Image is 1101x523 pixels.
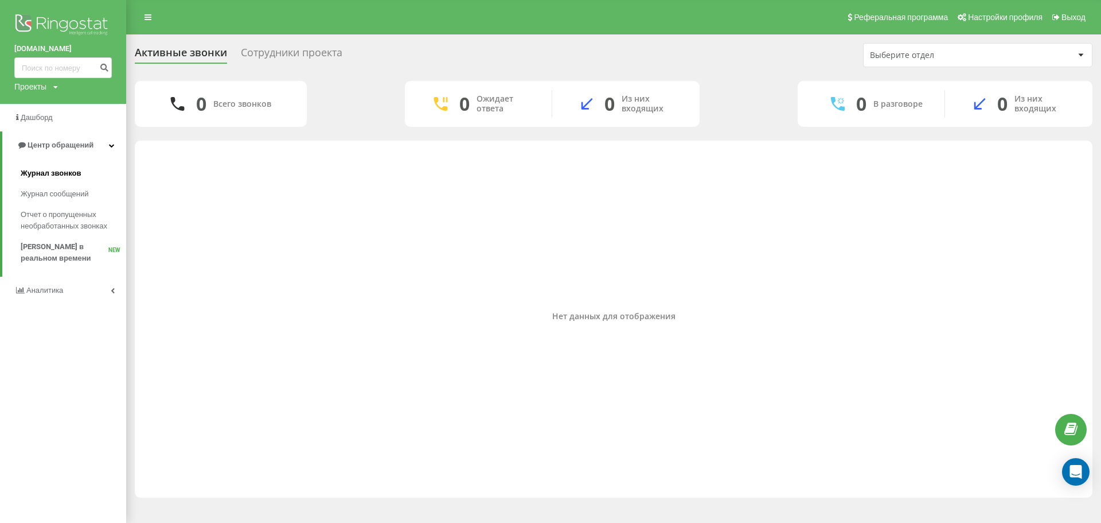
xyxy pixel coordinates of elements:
span: Отчет о пропущенных необработанных звонках [21,209,120,232]
img: Ringostat logo [14,11,112,40]
div: Выберите отдел [870,51,1007,60]
span: Аналитика [26,286,63,295]
span: Выход [1061,13,1086,22]
span: Настройки профиля [968,13,1043,22]
span: Журнал звонков [21,168,81,179]
div: Нет данных для отображения [144,312,1083,321]
div: Ожидает ответа [477,94,534,114]
div: Всего звонков [213,99,271,109]
div: Open Intercom Messenger [1062,458,1090,486]
a: Журнал звонков [21,163,126,184]
div: 0 [856,93,866,115]
div: Из них входящих [1014,94,1075,114]
a: Журнал сообщений [21,184,126,204]
span: Журнал сообщений [21,188,88,200]
a: Центр обращений [2,131,126,159]
a: Отчет о пропущенных необработанных звонках [21,204,126,237]
a: [DOMAIN_NAME] [14,43,112,55]
a: [PERSON_NAME] в реальном времениNEW [21,237,126,269]
div: В разговоре [873,99,923,109]
div: Проекты [14,81,46,92]
span: Центр обращений [28,141,93,149]
input: Поиск по номеру [14,57,112,78]
div: 0 [459,93,470,115]
div: Активные звонки [135,47,227,64]
div: 0 [196,93,206,115]
div: 0 [997,93,1008,115]
span: Реферальная программа [854,13,948,22]
div: Из них входящих [622,94,682,114]
span: Дашборд [21,113,53,122]
div: 0 [604,93,615,115]
span: [PERSON_NAME] в реальном времени [21,241,108,264]
div: Сотрудники проекта [241,47,342,64]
